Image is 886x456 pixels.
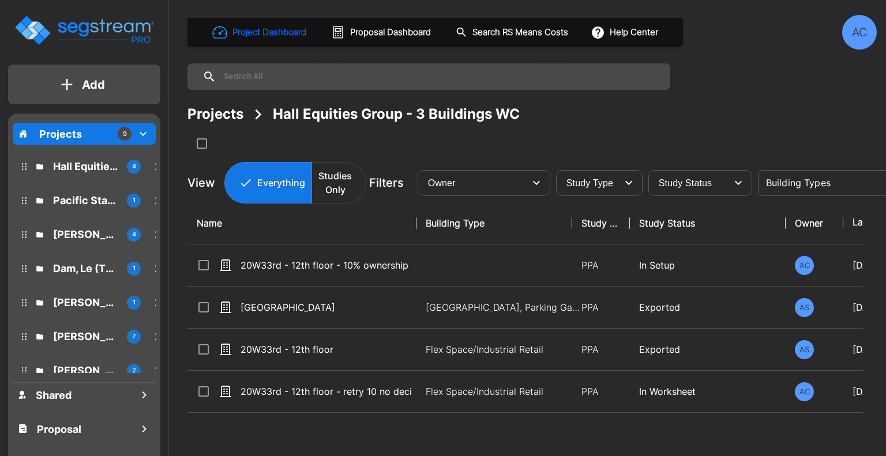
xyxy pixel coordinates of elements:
img: Logo [13,14,155,47]
p: Dam, Le (The Boiling Crab) [53,261,118,276]
button: Everything [224,162,312,203]
p: 1 [133,263,136,273]
button: Add [8,68,160,101]
p: [GEOGRAPHIC_DATA], Parking Garage, Commercial Property Site [426,300,581,314]
div: AC [795,256,814,275]
h1: Search RS Means Costs [472,26,568,39]
p: View [187,174,215,191]
p: 2 [132,365,136,375]
div: Select [651,167,727,199]
div: AC [842,15,877,50]
p: PPA [581,258,621,272]
h1: Proposal [37,421,81,437]
th: Name [187,202,416,244]
p: Hall Equities Group - 3 Buildings WC [53,159,118,174]
p: 9 [123,129,127,139]
p: 1 [133,297,136,307]
button: Proposal Dashboard [326,20,437,44]
p: In Worksheet [639,385,776,398]
div: Platform [224,162,366,203]
p: Simmons, Robert [53,227,118,242]
button: SelectAll [190,132,213,155]
div: AC [795,382,814,401]
p: Exported [639,300,776,314]
p: PPA [581,342,621,356]
p: 4 [132,229,136,239]
input: Search All [216,63,664,90]
h1: Proposal Dashboard [350,26,431,39]
div: Hall Equities Group - 3 Buildings WC [273,104,520,125]
div: Select [420,167,525,199]
th: Owner [786,202,843,244]
p: [GEOGRAPHIC_DATA] [241,300,412,314]
div: Projects [187,104,243,125]
p: Exported [639,342,776,356]
p: Melanie Weinrot [53,329,118,344]
div: Select [558,167,617,199]
p: Filters [369,174,404,191]
p: PPA [581,385,621,398]
p: 20W33rd - 12th floor - retry 10 no decimal [241,385,412,398]
p: 7 [132,331,136,341]
span: Study Type [566,178,613,188]
p: Add [82,76,105,93]
h1: Shared [36,387,72,403]
p: Dianne Dougherty [53,295,118,310]
div: AS [795,340,814,359]
p: Everything [257,176,305,190]
p: 1 [133,195,136,205]
span: Study Status [659,178,712,188]
button: Search RS Means Costs [451,21,575,44]
p: MJ Dean [53,363,118,378]
p: Projects [39,126,82,142]
span: Owner [428,178,456,188]
button: Studies Only [311,162,366,203]
th: Study Status [630,202,786,244]
button: Project Dashboard [208,20,313,45]
h1: Project Dashboard [232,26,306,39]
p: Pacific States Petroleum [53,193,118,208]
p: Studies Only [318,169,352,197]
p: Flex Space/Industrial Retail [426,385,581,398]
button: Help Center [588,21,663,43]
div: AS [795,298,814,317]
p: PPA [581,300,621,314]
th: Study Type [572,202,630,244]
p: 20W33rd - 12th floor - 10% ownership [241,258,412,272]
p: 20W33rd - 12th floor [241,342,412,356]
p: In Setup [639,258,776,272]
p: 4 [132,161,136,171]
th: Building Type [416,202,572,244]
p: Flex Space/Industrial Retail [426,342,581,356]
